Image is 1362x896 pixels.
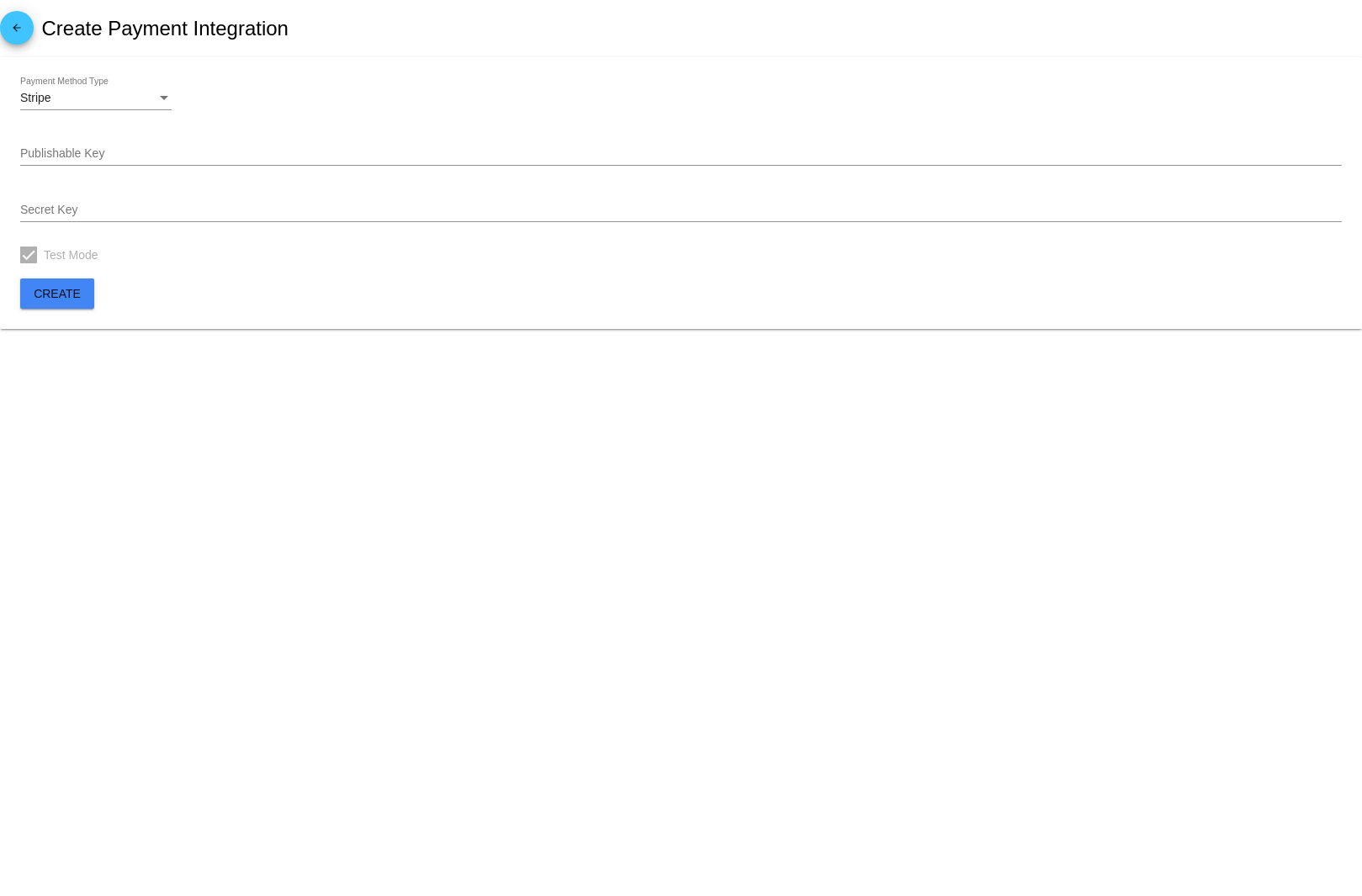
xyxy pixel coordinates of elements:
[20,91,51,104] span: Stripe
[41,17,289,40] h2: Create Payment Integration
[20,147,1342,161] input: Publishable Key
[44,245,98,265] span: Test Mode
[20,92,172,105] mat-select: Payment Method Type
[20,278,94,309] button: Create
[20,204,1342,217] input: Secret Key
[7,22,27,42] mat-icon: arrow_back
[34,287,81,300] span: Create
